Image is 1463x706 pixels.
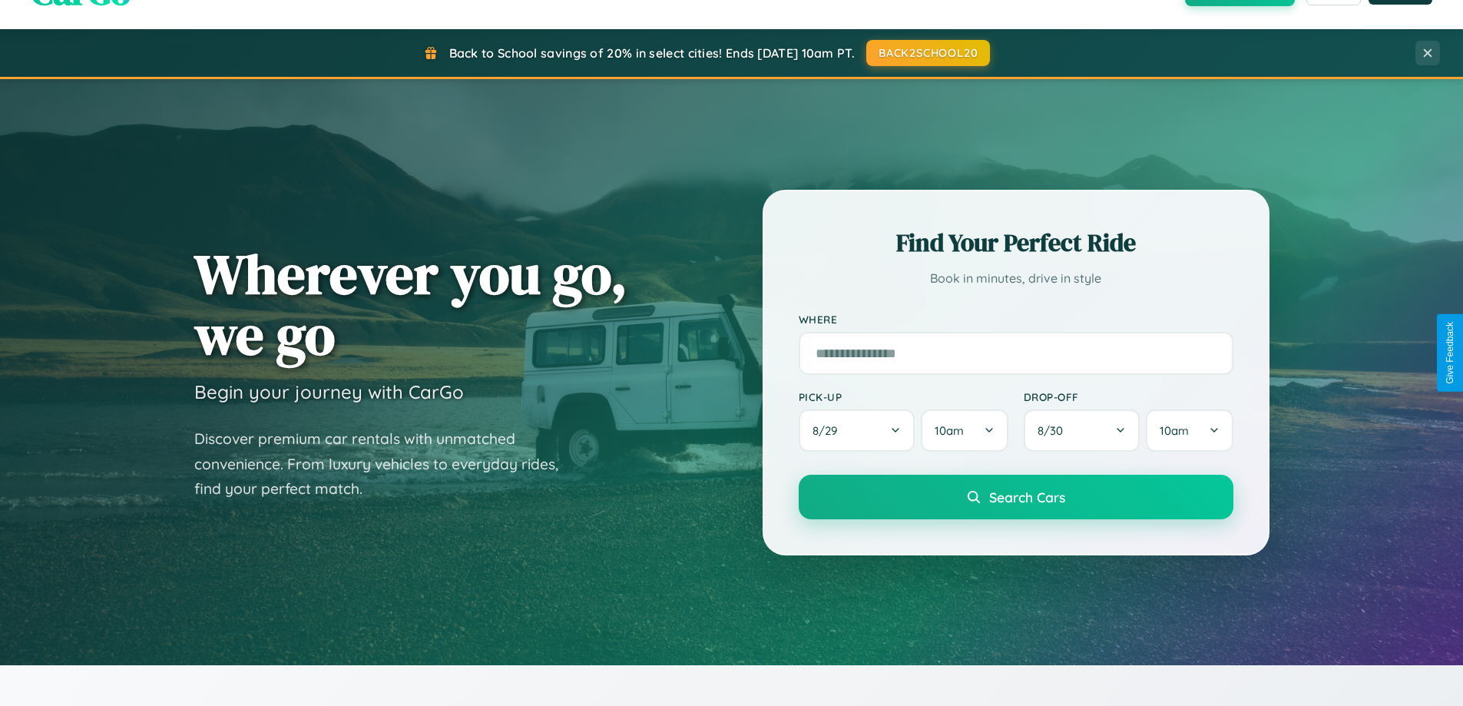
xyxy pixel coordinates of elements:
p: Book in minutes, drive in style [799,267,1233,290]
button: Search Cars [799,475,1233,519]
span: 8 / 30 [1038,423,1071,438]
button: 10am [921,409,1008,452]
h3: Begin your journey with CarGo [194,380,464,403]
button: 10am [1146,409,1233,452]
h2: Find Your Perfect Ride [799,226,1233,260]
button: 8/30 [1024,409,1140,452]
span: Search Cars [989,489,1065,505]
h1: Wherever you go, we go [194,244,627,365]
span: Back to School savings of 20% in select cities! Ends [DATE] 10am PT. [449,45,855,61]
label: Pick-up [799,390,1008,403]
div: Give Feedback [1445,322,1455,384]
button: BACK2SCHOOL20 [866,40,990,66]
span: 10am [1160,423,1189,438]
span: 10am [935,423,964,438]
label: Where [799,313,1233,326]
button: 8/29 [799,409,915,452]
label: Drop-off [1024,390,1233,403]
span: 8 / 29 [813,423,845,438]
p: Discover premium car rentals with unmatched convenience. From luxury vehicles to everyday rides, ... [194,426,578,502]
